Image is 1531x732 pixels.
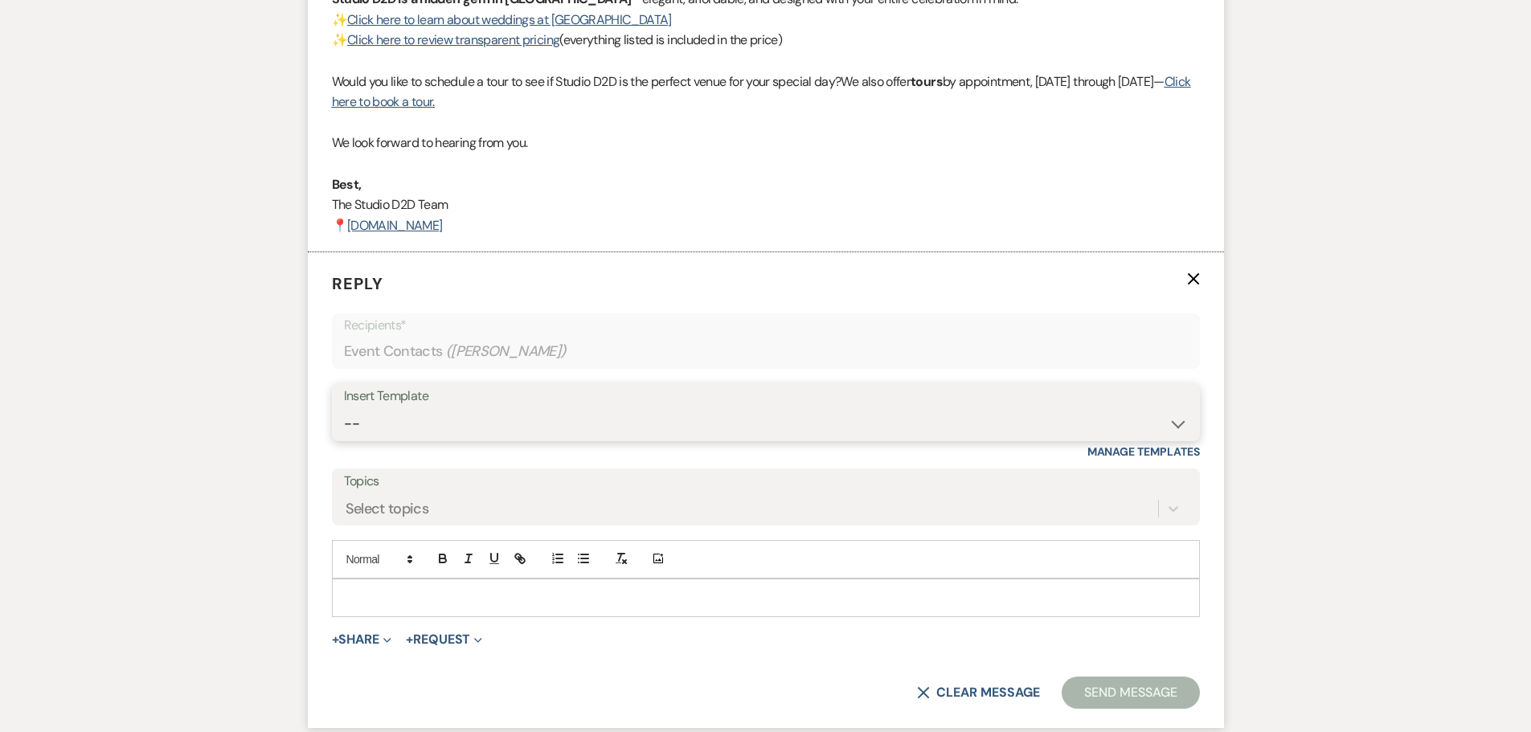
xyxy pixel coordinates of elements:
div: Insert Template [344,385,1188,408]
p: ✨ [332,10,1200,31]
span: We also offer [841,73,911,90]
p: We look forward to hearing from you. [332,133,1200,153]
p: Would you like to schedule a tour to see if Studio D2D is the perfect venue for your special day? [332,72,1200,112]
strong: tours [911,73,943,90]
strong: Best, [332,176,362,193]
u: . [432,93,434,110]
a: Click here to learn about weddings at [GEOGRAPHIC_DATA] [347,11,672,28]
div: Event Contacts [344,336,1188,367]
button: Clear message [917,686,1039,699]
span: + [332,633,339,646]
a: Manage Templates [1087,444,1200,459]
button: Share [332,633,392,646]
p: Recipients* [344,315,1188,336]
span: Reply [332,273,383,294]
div: Select topics [346,497,429,519]
label: Topics [344,470,1188,493]
span: + [406,633,413,646]
span: by appointment, [DATE] through [DATE]— [943,73,1165,90]
button: Request [406,633,482,646]
a: Click here to review transparent pricing [347,31,559,48]
span: 📍 [332,217,347,234]
a: [DOMAIN_NAME] [347,217,443,234]
span: ( [PERSON_NAME] ) [446,341,567,362]
p: ✨ (everything listed is included in the price) [332,30,1200,51]
span: The Studio D2D Team [332,196,448,213]
button: Send Message [1062,677,1199,709]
